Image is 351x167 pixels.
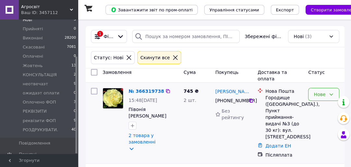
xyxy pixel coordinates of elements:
[74,26,76,32] span: 0
[183,98,196,103] span: 2 шт.
[129,89,164,94] a: № 366319738
[308,70,325,75] span: Статус
[183,89,198,94] span: 745 ₴
[74,72,76,78] span: 2
[19,151,36,157] span: Покупці
[21,10,78,16] div: Ваш ID: 3457112
[74,99,76,105] span: 3
[23,81,48,87] span: неотвечаэт
[276,7,294,12] span: Експорт
[314,91,326,98] div: Нове
[221,108,244,120] span: Без рейтингу
[265,94,303,140] div: Городище ([GEOGRAPHIC_DATA].), Пункт приймання-видачі №3 (до 30 кг): вул. [STREET_ADDRESS]
[111,7,193,13] span: Завантажити звіт по пром-оплаті
[106,5,198,15] button: Завантажити звіт по пром-оплаті
[129,98,157,103] span: 15:48[DATE]
[245,33,283,40] span: Збережені фільтри:
[265,143,291,148] a: Додати ЕН
[215,98,257,103] span: [PHONE_NUMBER]
[23,99,56,105] span: Оплочено ФОП
[23,63,43,69] span: Жовтень
[104,33,114,40] span: Фільтри
[74,53,76,59] span: 0
[23,26,43,32] span: Прийняті
[23,118,56,124] span: реквізити ФОП
[265,152,303,158] div: Післяплата
[215,88,252,95] a: [PERSON_NAME]
[209,7,259,12] span: Управління статусами
[23,17,32,23] span: Нові
[19,140,50,146] span: Повідомлення
[74,81,76,87] span: 9
[215,70,238,75] span: Покупець
[294,33,304,40] span: Нові
[23,108,47,114] span: РЕКВІЗИТИ
[204,5,264,15] button: Управління статусами
[103,70,132,75] span: Замовлення
[103,88,123,108] img: Фото товару
[257,70,287,81] span: Доставка та оплата
[103,88,123,109] a: Фото товару
[21,4,70,10] span: Агросвіт
[74,17,76,23] span: 3
[71,63,76,69] span: 13
[23,127,58,133] span: РОЗДРУКУВАТИ.
[74,118,76,124] span: 9
[23,90,59,96] span: ожидаэт оплати
[65,35,76,41] span: 28200
[71,127,76,133] span: 40
[23,35,43,41] span: Виконані
[74,90,76,96] span: 0
[67,44,76,50] span: 7081
[23,53,43,59] span: Оплачені
[271,5,299,15] button: Експорт
[23,72,57,78] span: КОНСУЛЬТАЦІЯ
[305,34,312,39] span: (3)
[23,44,45,50] span: Скасовані
[132,30,240,43] input: Пошук за номером замовлення, ПІБ покупця, номером телефону, Email, номером накладної
[265,88,303,94] div: Нова Пошта
[183,70,195,75] span: Cума
[139,54,171,61] div: Cкинути все
[74,108,76,114] span: 0
[129,133,156,145] a: 2 товара у замовленні
[93,54,125,61] div: Статус: Нові
[129,107,170,132] a: Півонія [PERSON_NAME] ([PERSON_NAME]) (кореневища)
